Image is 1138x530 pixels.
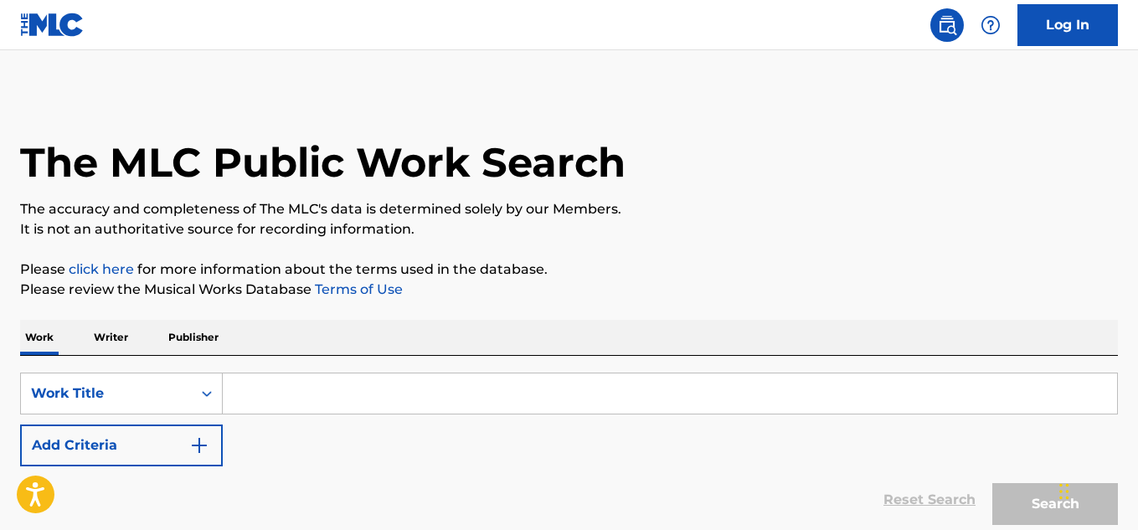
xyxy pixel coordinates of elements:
[1059,466,1069,517] div: Drag
[89,320,133,355] p: Writer
[20,425,223,466] button: Add Criteria
[20,219,1118,239] p: It is not an authoritative source for recording information.
[312,281,403,297] a: Terms of Use
[69,261,134,277] a: click here
[20,13,85,37] img: MLC Logo
[930,8,964,42] a: Public Search
[20,137,626,188] h1: The MLC Public Work Search
[1054,450,1138,530] iframe: Chat Widget
[189,435,209,455] img: 9d2ae6d4665cec9f34b9.svg
[20,280,1118,300] p: Please review the Musical Works Database
[937,15,957,35] img: search
[974,8,1007,42] div: Help
[163,320,224,355] p: Publisher
[1017,4,1118,46] a: Log In
[20,199,1118,219] p: The accuracy and completeness of The MLC's data is determined solely by our Members.
[20,260,1118,280] p: Please for more information about the terms used in the database.
[31,383,182,404] div: Work Title
[981,15,1001,35] img: help
[20,320,59,355] p: Work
